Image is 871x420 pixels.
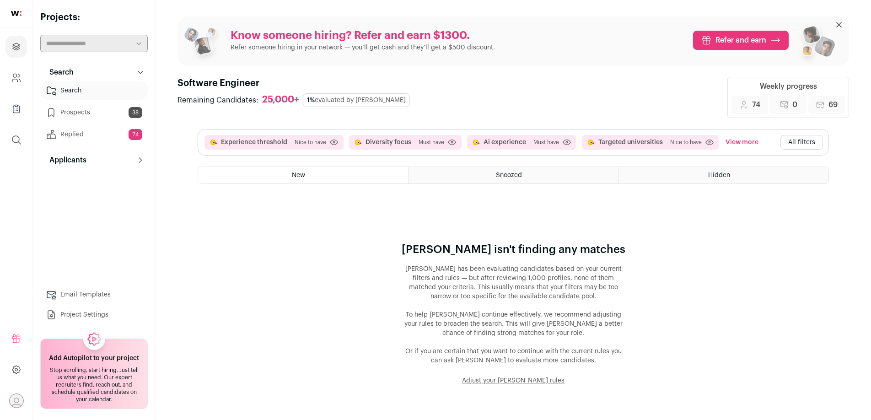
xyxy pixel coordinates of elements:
a: Company Lists [5,98,27,120]
span: 74 [129,129,142,140]
span: Snoozed [496,172,522,178]
button: Diversity focus [366,138,411,147]
a: Hidden [619,167,828,183]
a: Refer and earn [693,31,789,50]
div: Weekly progress [760,81,817,92]
span: 0 [792,99,797,110]
a: Prospects38 [40,103,148,122]
button: Ai experience [484,138,526,147]
a: Company and ATS Settings [5,67,27,89]
a: Projects [5,36,27,58]
button: Open dropdown [9,393,24,408]
button: All filters [780,135,823,150]
span: Remaining Candidates: [177,95,258,106]
p: Search [44,67,74,78]
span: Nice to have [670,139,702,146]
button: View more [724,135,760,150]
span: Hidden [708,172,730,178]
a: Snoozed [409,167,618,183]
a: Search [40,81,148,100]
div: Stop scrolling, start hiring. Just tell us what you need. Our expert recruiters find, reach out, ... [46,366,142,403]
div: evaluated by [PERSON_NAME] [303,93,410,107]
p: [PERSON_NAME] isn't finding any matches [399,242,628,257]
img: referral_people_group_2-7c1ec42c15280f3369c0665c33c00ed472fd7f6af9dd0ec46c364f9a93ccf9a4.png [796,22,836,66]
a: Project Settings [40,306,148,324]
img: referral_people_group_1-3817b86375c0e7f77b15e9e1740954ef64e1f78137dd7e9f4ff27367cb2cd09a.png [183,24,223,64]
a: Replied74 [40,125,148,144]
img: wellfound-shorthand-0d5821cbd27db2630d0214b213865d53afaa358527fdda9d0ea32b1df1b89c2c.svg [11,11,22,16]
h2: Projects: [40,11,148,24]
span: Nice to have [295,139,326,146]
button: Targeted universities [598,138,663,147]
a: Add Autopilot to your project Stop scrolling, start hiring. Just tell us what you need. Our exper... [40,339,148,409]
h2: Add Autopilot to your project [49,354,139,363]
button: Search [40,63,148,81]
span: 69 [828,99,838,110]
span: 1% [307,97,315,103]
span: Must have [419,139,444,146]
p: Know someone hiring? Refer and earn $1300. [231,28,495,43]
p: [PERSON_NAME] has been evaluating candidates based on your current filters and rules — but after ... [399,264,628,365]
button: Applicants [40,151,148,169]
span: 74 [752,99,760,110]
button: Experience threshold [221,138,287,147]
div: 25,000+ [262,94,299,106]
h1: Software Engineer [177,77,415,90]
span: Must have [533,139,559,146]
span: 38 [129,107,142,118]
button: Adjust your [PERSON_NAME] rules [462,376,565,385]
p: Applicants [44,155,86,166]
a: Email Templates [40,285,148,304]
span: New [292,172,305,178]
p: Refer someone hiring in your network — you’ll get cash and they’ll get a $500 discount. [231,43,495,52]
